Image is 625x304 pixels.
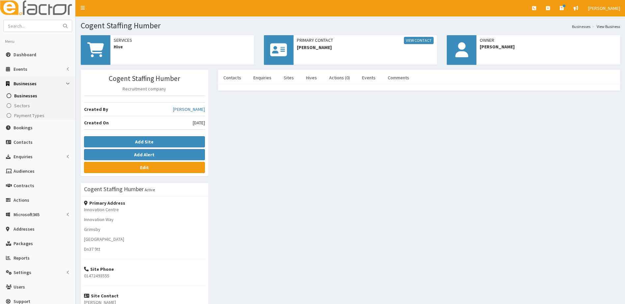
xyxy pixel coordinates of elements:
[14,241,33,246] span: Packages
[2,91,75,101] a: Businesses
[14,183,34,189] span: Contracts
[357,71,381,85] a: Events
[14,284,25,290] span: Users
[218,71,246,85] a: Contacts
[14,93,37,99] span: Businesses
[14,66,27,72] span: Events
[14,113,44,118] span: Payment Types
[114,43,251,50] span: Hive
[590,24,620,29] li: View Business
[14,81,37,87] span: Businesses
[14,197,29,203] span: Actions
[84,200,125,206] strong: Primary Address
[572,24,590,29] a: Businesses
[84,120,109,126] b: Created On
[84,266,114,272] strong: Site Phone
[480,37,617,43] span: Owner
[14,52,36,58] span: Dashboard
[84,216,205,223] p: Innovation Way
[84,293,119,299] strong: Site Contact
[297,44,434,51] span: [PERSON_NAME]
[14,269,31,275] span: Settings
[114,37,251,43] span: Services
[14,154,33,160] span: Enquiries
[248,71,277,85] a: Enquiries
[14,226,35,232] span: Addresses
[588,5,620,11] span: [PERSON_NAME]
[14,125,33,131] span: Bookings
[278,71,299,85] a: Sites
[2,101,75,111] a: Sectors
[173,106,205,113] a: [PERSON_NAME]
[14,212,40,217] span: Microsoft365
[404,37,434,44] a: View Contact
[4,20,59,32] input: Search...
[480,43,617,50] span: [PERSON_NAME]
[145,187,155,192] small: Active
[84,226,205,233] p: Grimsby
[14,139,33,145] span: Contacts
[84,162,205,173] a: Edit
[2,111,75,120] a: Payment Types
[84,236,205,242] p: [GEOGRAPHIC_DATA]
[81,21,620,30] h1: Cogent Staffing Humber
[84,86,205,92] p: Recruitment company
[140,165,149,170] b: Edit
[135,139,154,145] b: Add Site
[14,255,30,261] span: Reports
[301,71,322,85] a: Hives
[297,37,434,44] span: Primary Contact
[134,152,155,158] b: Add Alert
[84,272,205,279] p: 01472493555
[193,119,205,126] span: [DATE]
[383,71,414,85] a: Comments
[84,186,144,192] h3: Cogent Staffing Humber
[84,75,205,82] h3: Cogent Staffing Humber
[324,71,355,85] a: Actions (0)
[84,206,205,213] p: Innovation Centre
[84,246,205,252] p: Dn37 9tt
[14,168,35,174] span: Audiences
[84,106,108,112] b: Created By
[84,149,205,160] button: Add Alert
[14,103,30,109] span: Sectors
